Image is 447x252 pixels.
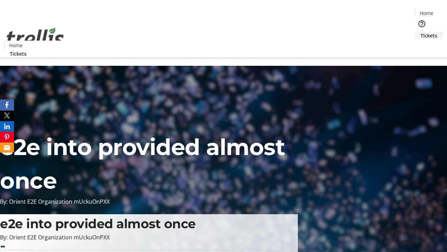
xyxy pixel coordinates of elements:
a: Tickets [4,50,32,57]
img: Orient E2E Organization mUckuOnPXX's Logo [4,20,66,55]
span: Home [420,9,433,17]
span: Home [9,42,23,49]
a: Home [415,9,438,17]
a: Home [5,42,27,49]
span: Tickets [10,50,27,57]
button: Cart [415,39,429,53]
button: Help [415,17,429,31]
a: Tickets [415,32,443,39]
span: Tickets [420,32,437,39]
